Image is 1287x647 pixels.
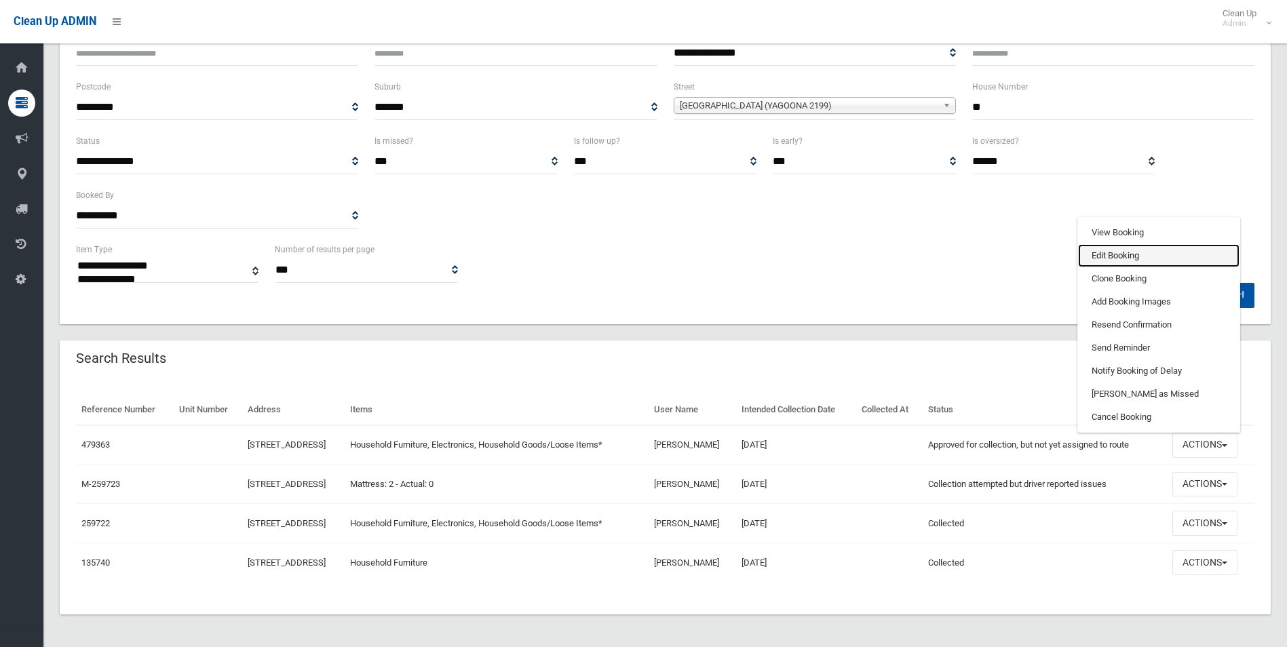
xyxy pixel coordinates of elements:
a: [PERSON_NAME] as Missed [1078,383,1240,406]
label: Postcode [76,79,111,94]
td: [PERSON_NAME] [649,465,736,504]
td: [DATE] [736,425,857,465]
td: [PERSON_NAME] [649,425,736,465]
td: [DATE] [736,543,857,582]
a: [STREET_ADDRESS] [248,518,326,528]
td: [PERSON_NAME] [649,504,736,543]
a: 259722 [81,518,110,528]
span: Clean Up ADMIN [14,15,96,28]
a: [STREET_ADDRESS] [248,479,326,489]
th: Collected At [856,395,923,425]
a: 479363 [81,439,110,450]
button: Actions [1172,511,1237,536]
label: Is follow up? [574,134,620,149]
th: User Name [649,395,736,425]
small: Admin [1223,18,1256,28]
td: Household Furniture, Electronics, Household Goods/Loose Items* [345,425,648,465]
label: Street [674,79,695,94]
th: Status [923,395,1167,425]
a: Cancel Booking [1078,406,1240,429]
td: Collected [923,543,1167,582]
label: Number of results per page [275,242,374,257]
label: Suburb [374,79,401,94]
a: M-259723 [81,479,120,489]
button: Actions [1172,433,1237,458]
a: Add Booking Images [1078,290,1240,313]
a: Notify Booking of Delay [1078,359,1240,383]
td: [DATE] [736,465,857,504]
th: Address [242,395,345,425]
label: Is early? [773,134,803,149]
td: Collection attempted but driver reported issues [923,465,1167,504]
label: Is missed? [374,134,413,149]
span: Clean Up [1216,8,1270,28]
td: [DATE] [736,504,857,543]
span: [GEOGRAPHIC_DATA] (YAGOONA 2199) [680,98,938,114]
td: Collected [923,504,1167,543]
th: Reference Number [76,395,174,425]
th: Intended Collection Date [736,395,857,425]
label: House Number [972,79,1028,94]
button: Actions [1172,472,1237,497]
a: View Booking [1078,221,1240,244]
a: 135740 [81,557,110,568]
th: Items [345,395,648,425]
td: Approved for collection, but not yet assigned to route [923,425,1167,465]
a: Clone Booking [1078,267,1240,290]
label: Is oversized? [972,134,1019,149]
td: Household Furniture [345,543,648,582]
a: Resend Confirmation [1078,313,1240,336]
a: Send Reminder [1078,336,1240,359]
td: Household Furniture, Electronics, Household Goods/Loose Items* [345,504,648,543]
button: Actions [1172,550,1237,575]
td: [PERSON_NAME] [649,543,736,582]
label: Booked By [76,188,114,203]
a: [STREET_ADDRESS] [248,439,326,450]
td: Mattress: 2 - Actual: 0 [345,465,648,504]
a: Edit Booking [1078,244,1240,267]
a: [STREET_ADDRESS] [248,557,326,568]
header: Search Results [60,345,183,372]
label: Status [76,134,100,149]
th: Unit Number [174,395,242,425]
label: Item Type [76,242,112,257]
